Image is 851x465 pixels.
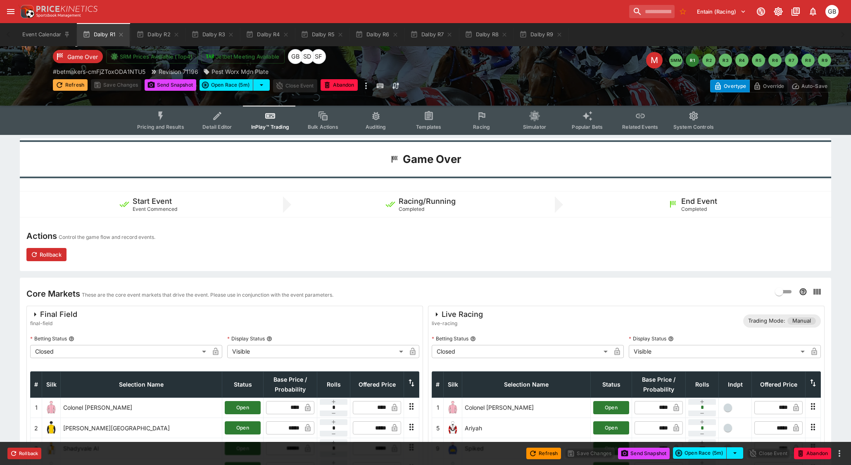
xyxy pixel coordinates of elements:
div: Closed [30,345,209,358]
th: Status [591,371,632,397]
span: live-racing [432,319,483,328]
div: Edit Meeting [646,52,663,68]
td: Ariyah [462,418,591,438]
p: These are the core event markets that drive the event. Please use in conjunction with the event p... [82,291,333,299]
button: Dalby R9 [514,23,567,46]
button: open drawer [3,4,18,19]
img: Sportsbook Management [36,14,81,17]
button: Display Status [266,336,272,342]
td: 1 [31,397,42,418]
th: Selection Name [61,371,222,397]
button: Dalby R5 [296,23,349,46]
div: Live Racing [432,309,483,319]
th: Offered Price [350,371,404,397]
div: Gary Brigginshaw [288,49,303,64]
p: Override [763,82,784,90]
button: select merge strategy [253,79,270,91]
td: 5 [432,418,444,438]
p: Auto-Save [801,82,827,90]
button: Event Calendar [17,23,75,46]
p: Display Status [629,335,666,342]
p: Control the game flow and record events. [59,233,155,241]
div: split button [200,79,270,91]
td: [PERSON_NAME][GEOGRAPHIC_DATA] [61,418,222,438]
button: Betting Status [470,336,476,342]
td: Colonel [PERSON_NAME] [61,397,222,418]
nav: pagination navigation [669,54,831,67]
button: Toggle light/dark mode [771,4,786,19]
th: Silk [42,371,61,397]
p: Overtype [724,82,746,90]
div: Stuart Dibb [300,49,314,64]
span: Pricing and Results [137,124,184,130]
button: Open [225,401,261,414]
button: Jetbet Meeting Available [201,50,285,64]
th: # [31,371,42,397]
button: Dalby R1 [77,23,130,46]
h5: Racing/Running [399,196,456,206]
span: Mark an event as closed and abandoned. [321,80,358,89]
img: runner 1 [446,401,459,414]
th: Base Price / Probability [264,371,317,397]
span: Detail Editor [202,124,232,130]
button: Gary Brigginshaw [823,2,841,21]
button: Abandon [794,448,831,459]
span: InPlay™ Trading [251,124,289,130]
td: 2 [31,418,42,438]
img: runner 1 [45,401,58,414]
span: Popular Bets [572,124,603,130]
div: Event type filters [131,106,720,135]
th: Rolls [686,371,719,397]
td: 3 [31,438,42,458]
p: Display Status [227,335,265,342]
span: Templates [416,124,441,130]
th: Status [222,371,264,397]
h1: Game Over [403,152,461,166]
button: Rollback [26,248,67,261]
img: runner 2 [45,421,58,434]
button: No Bookmarks [676,5,689,18]
th: Silk [444,371,462,397]
th: Independent [719,371,752,397]
button: Dalby R8 [460,23,513,46]
h4: Core Markets [26,288,80,299]
th: Rolls [317,371,350,397]
h5: End Event [681,196,717,206]
p: Trading Mode: [748,317,785,325]
span: Related Events [622,124,658,130]
button: Abandon [321,79,358,91]
button: Rollback [7,448,41,459]
button: Betting Status [69,336,74,342]
button: Override [749,80,788,92]
button: SRM Prices Available (Top4) [106,50,198,64]
td: Spiked [462,438,591,458]
div: Sugaluopea Filipaina [311,49,326,64]
span: Bulk Actions [308,124,338,130]
button: Auto-Save [788,80,831,92]
img: runner 5 [446,421,459,434]
div: Start From [710,80,831,92]
button: R6 [768,54,782,67]
button: Refresh [53,79,88,91]
button: Dalby R2 [131,23,184,46]
div: Visible [629,345,808,358]
span: System Controls [673,124,714,130]
button: R7 [785,54,798,67]
span: final-field [30,319,77,328]
div: Gary Brigginshaw [825,5,839,18]
span: Completed [399,206,424,212]
button: Refresh [526,448,561,459]
h5: Start Event [133,196,172,206]
p: Pest Worx Mdn Plate [212,67,269,76]
button: select merge strategy [727,447,743,459]
button: Connected to PK [754,4,768,19]
button: R5 [752,54,765,67]
button: Dalby R4 [241,23,294,46]
button: Open [225,421,261,434]
button: Open [593,421,629,434]
button: R1 [686,54,699,67]
button: Open Race (5m) [673,447,727,459]
button: Select Tenant [692,5,751,18]
button: R3 [719,54,732,67]
img: jetbet-logo.svg [206,52,214,61]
